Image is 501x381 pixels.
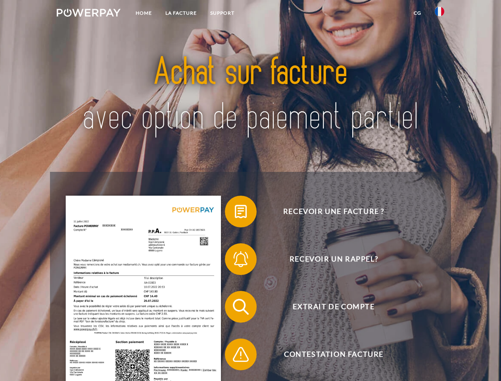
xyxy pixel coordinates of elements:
[231,249,251,269] img: qb_bell.svg
[231,202,251,221] img: qb_bill.svg
[225,339,431,370] button: Contestation Facture
[236,339,431,370] span: Contestation Facture
[76,38,425,152] img: title-powerpay_fr.svg
[236,243,431,275] span: Recevoir un rappel?
[236,291,431,323] span: Extrait de compte
[225,243,431,275] button: Recevoir un rappel?
[435,7,444,16] img: fr
[407,6,428,20] a: CG
[231,297,251,317] img: qb_search.svg
[225,196,431,227] button: Recevoir une facture ?
[203,6,241,20] a: Support
[159,6,203,20] a: LA FACTURE
[57,9,121,17] img: logo-powerpay-white.svg
[225,291,431,323] button: Extrait de compte
[231,344,251,364] img: qb_warning.svg
[236,196,431,227] span: Recevoir une facture ?
[129,6,159,20] a: Home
